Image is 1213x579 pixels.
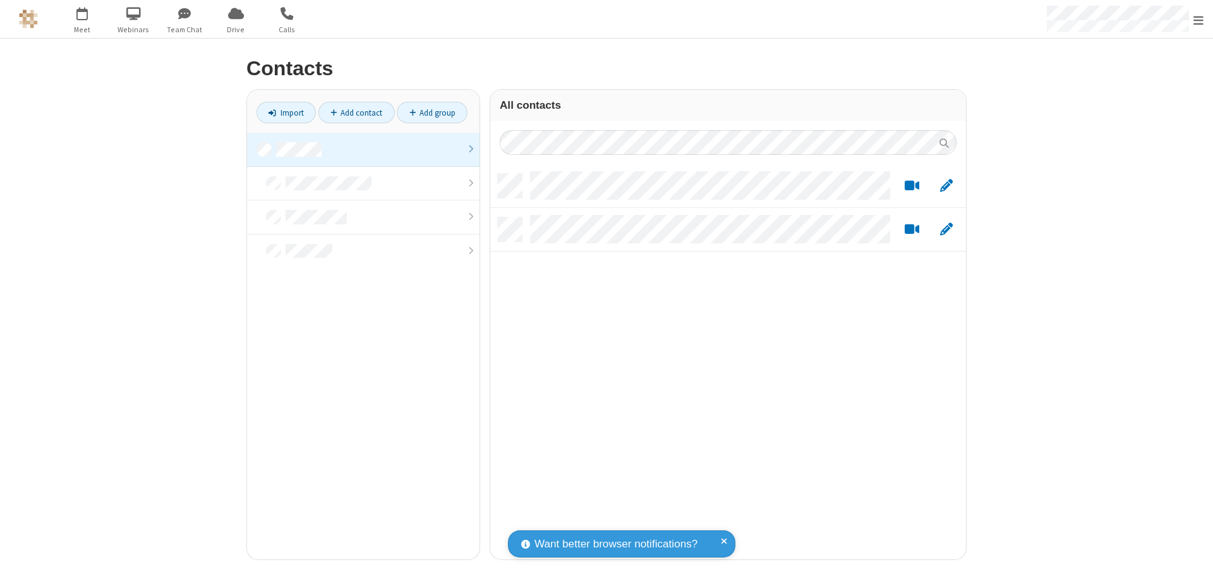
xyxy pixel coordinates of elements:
a: Add contact [318,102,395,123]
button: Edit [934,222,958,238]
img: QA Selenium DO NOT DELETE OR CHANGE [19,9,38,28]
button: Start a video meeting [900,222,924,238]
h3: All contacts [500,99,957,111]
span: Meet [59,24,106,35]
span: Calls [263,24,311,35]
h2: Contacts [246,58,967,80]
span: Want better browser notifications? [534,536,697,552]
span: Team Chat [161,24,208,35]
span: Webinars [110,24,157,35]
a: Import [256,102,316,123]
span: Drive [212,24,260,35]
button: Edit [934,178,958,194]
div: grid [490,164,966,559]
a: Add group [397,102,468,123]
button: Start a video meeting [900,178,924,194]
